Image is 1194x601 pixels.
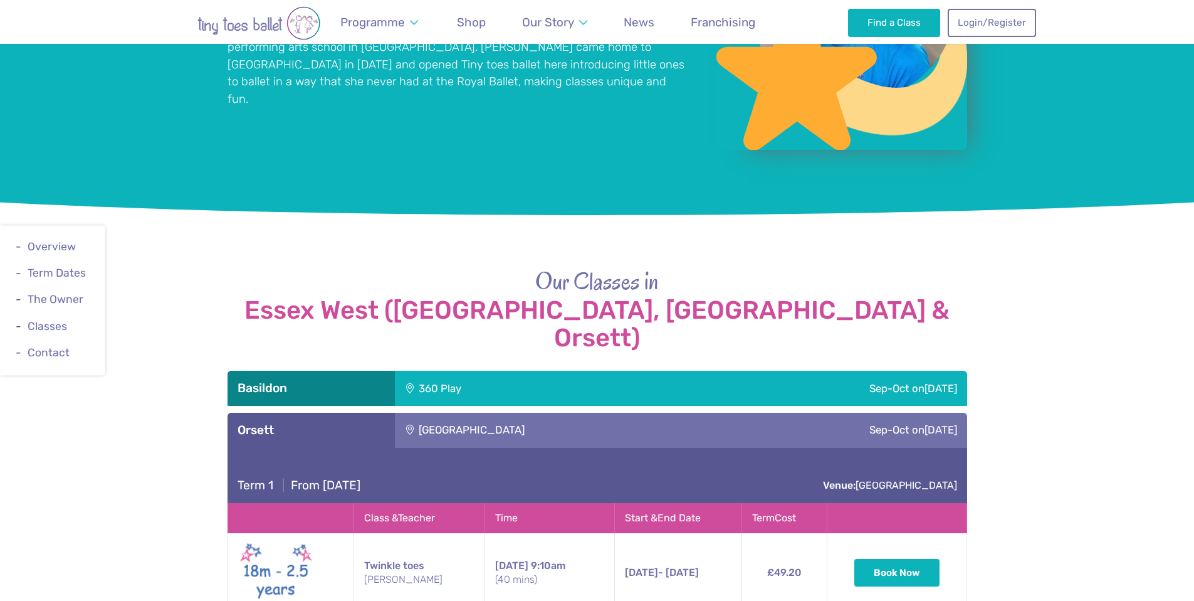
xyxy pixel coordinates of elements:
small: (40 mins) [495,573,604,587]
a: Contact [28,346,70,359]
th: Start & End Date [614,503,741,533]
span: Franchising [691,15,755,29]
a: The Owner [28,294,83,306]
h3: Orsett [238,423,385,438]
h4: From [DATE] [238,478,360,493]
span: | [276,478,291,492]
span: - [DATE] [625,566,699,578]
a: Term Dates [28,267,86,280]
span: [DATE] [625,566,658,578]
strong: Essex West ([GEOGRAPHIC_DATA], [GEOGRAPHIC_DATA] & Orsett) [228,297,967,352]
span: Programme [340,15,405,29]
div: Sep-Oct on [718,413,967,448]
button: Book Now [854,559,940,587]
span: [DATE] [495,560,528,572]
th: Time [484,503,614,533]
th: Term Cost [741,503,827,533]
a: Overview [28,240,76,253]
span: Term 1 [238,478,273,492]
div: 360 Play [395,371,633,406]
a: Login/Register [948,9,1035,36]
a: Our Story [516,8,593,37]
span: News [624,15,654,29]
a: Programme [335,8,424,37]
a: Find a Class [848,9,940,36]
a: Franchising [685,8,762,37]
h3: Basildon [238,381,385,396]
a: News [618,8,661,37]
span: [DATE] [924,423,957,436]
small: [PERSON_NAME] [364,573,474,587]
span: Our Classes in [535,265,659,297]
img: tiny toes ballet [159,6,359,40]
span: Our Story [522,15,574,29]
div: [GEOGRAPHIC_DATA] [395,413,718,448]
strong: Venue: [823,479,856,491]
span: [DATE] [924,382,957,395]
span: Shop [457,15,486,29]
a: Classes [28,320,67,332]
a: Venue:[GEOGRAPHIC_DATA] [823,479,957,491]
div: Sep-Oct on [633,371,967,406]
a: Shop [451,8,492,37]
th: Class & Teacher [354,503,484,533]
